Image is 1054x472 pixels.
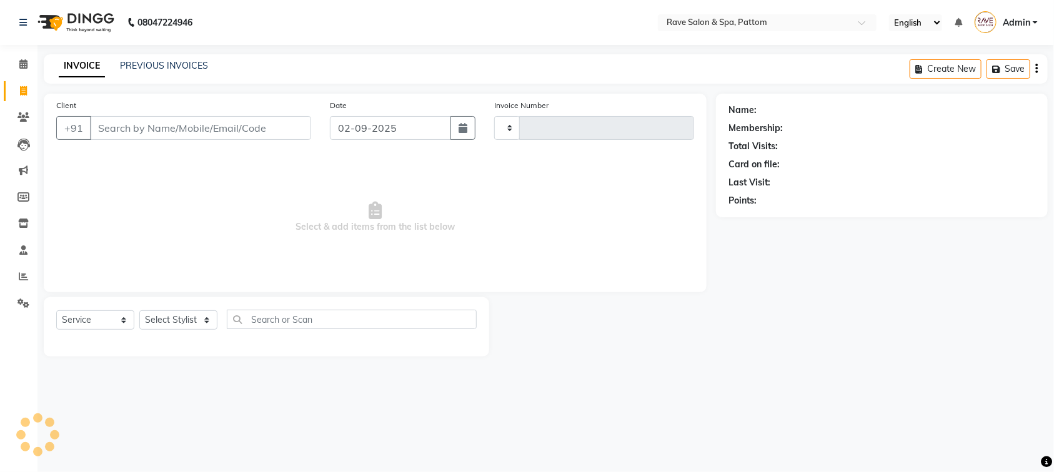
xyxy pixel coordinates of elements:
label: Client [56,100,76,111]
div: Card on file: [728,158,780,171]
label: Date [330,100,347,111]
span: Admin [1003,16,1030,29]
button: Create New [910,59,982,79]
button: +91 [56,116,91,140]
img: Admin [975,11,997,33]
input: Search or Scan [227,310,477,329]
label: Invoice Number [494,100,549,111]
img: logo [32,5,117,40]
a: INVOICE [59,55,105,77]
div: Membership: [728,122,783,135]
span: Select & add items from the list below [56,155,694,280]
div: Total Visits: [728,140,778,153]
a: PREVIOUS INVOICES [120,60,208,71]
div: Points: [728,194,757,207]
button: Save [987,59,1030,79]
b: 08047224946 [137,5,192,40]
div: Name: [728,104,757,117]
div: Last Visit: [728,176,770,189]
input: Search by Name/Mobile/Email/Code [90,116,311,140]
